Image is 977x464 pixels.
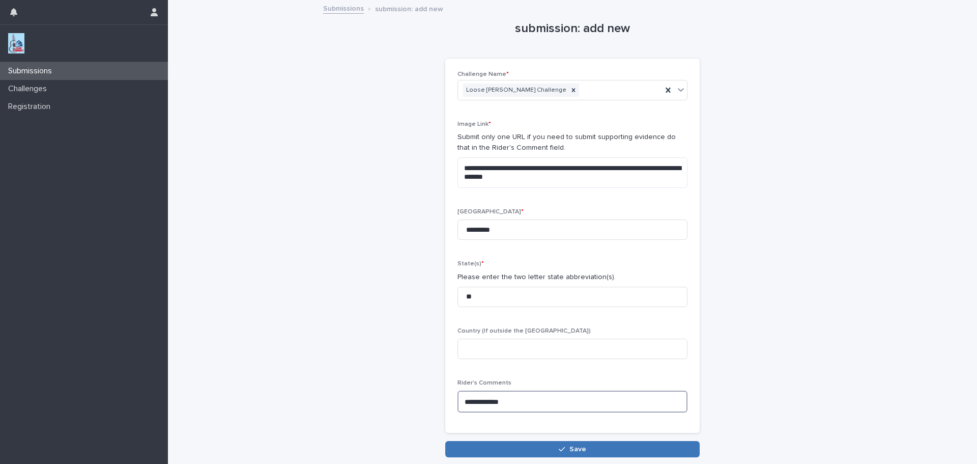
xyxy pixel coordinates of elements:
h1: submission: add new [445,21,700,36]
span: Country (If outside the [GEOGRAPHIC_DATA]) [457,328,591,334]
a: Submissions [323,2,364,14]
p: Challenges [4,84,55,94]
span: [GEOGRAPHIC_DATA] [457,209,524,215]
p: Submit only one URL if you need to submit supporting evidence do that in the Rider's Comment field. [457,132,687,153]
span: Image Link [457,121,491,127]
img: jxsLJbdS1eYBI7rVAS4p [8,33,24,53]
p: Submissions [4,66,60,76]
p: submission: add new [375,3,443,14]
span: Rider's Comments [457,380,511,386]
p: Please enter the two letter state abbreviation(s). [457,272,687,283]
p: Registration [4,102,59,112]
span: State(s) [457,261,484,267]
span: Challenge Name [457,71,509,77]
div: Loose [PERSON_NAME] Challenge [463,84,568,97]
span: Save [569,446,586,453]
button: Save [445,441,700,457]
